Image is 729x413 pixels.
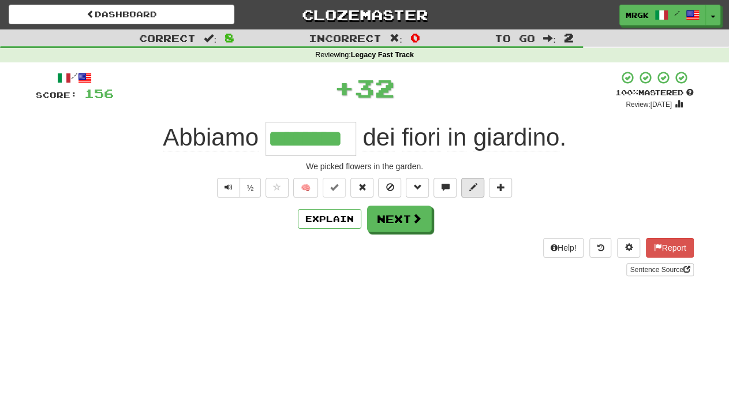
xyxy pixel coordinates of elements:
span: dei [362,124,395,151]
span: 0 [410,31,420,44]
span: giardino [473,124,559,151]
button: Discuss sentence (alt+u) [433,178,457,198]
button: 🧠 [293,178,318,198]
span: MRgK [626,10,649,20]
button: Play sentence audio (ctl+space) [217,178,240,198]
button: Ignore sentence (alt+i) [378,178,401,198]
button: Help! [543,238,584,258]
span: / [674,9,680,17]
span: 100 % [615,88,638,97]
button: Add to collection (alt+a) [489,178,512,198]
span: in [447,124,466,151]
strong: Legacy Fast Track [351,51,414,59]
div: We picked flowers in the garden. [36,161,694,172]
span: : [390,34,402,43]
div: Text-to-speech controls [215,178,261,198]
a: Clozemaster [252,5,477,25]
button: Report [646,238,693,258]
span: 2 [564,31,574,44]
span: Incorrect [309,32,382,44]
button: Edit sentence (alt+d) [461,178,484,198]
span: : [204,34,216,43]
button: Set this sentence to 100% Mastered (alt+m) [323,178,346,198]
span: Correct [139,32,196,44]
span: : [543,34,556,43]
button: Round history (alt+y) [589,238,611,258]
button: Next [367,206,432,232]
span: 32 [354,73,395,102]
small: Review: [DATE] [626,101,672,109]
button: Explain [298,209,361,229]
span: fiori [402,124,441,151]
span: + [334,70,354,105]
a: Sentence Source [626,263,693,276]
span: Score: [36,90,77,100]
button: Reset to 0% Mastered (alt+r) [350,178,373,198]
a: Dashboard [9,5,234,24]
button: ½ [240,178,261,198]
button: Favorite sentence (alt+f) [266,178,289,198]
button: Grammar (alt+g) [406,178,429,198]
span: . [356,124,566,151]
span: Abbiamo [163,124,259,151]
span: To go [495,32,535,44]
span: 8 [225,31,234,44]
span: 156 [84,86,114,101]
a: MRgK / [619,5,706,25]
div: / [36,70,114,85]
div: Mastered [615,88,694,98]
